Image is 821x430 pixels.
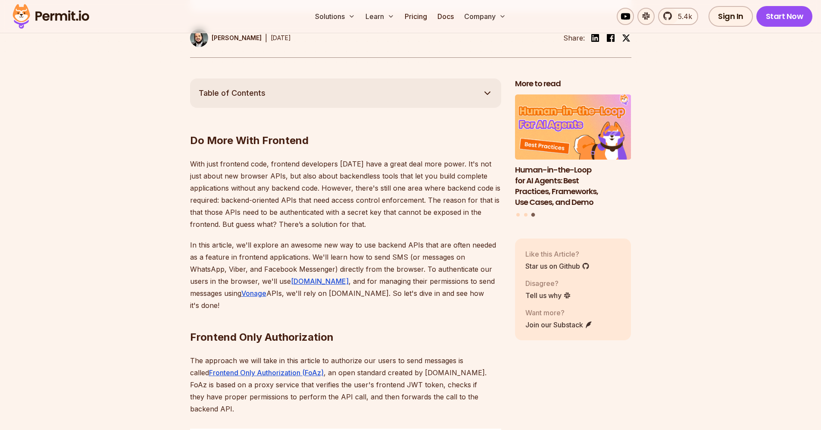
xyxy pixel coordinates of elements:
h2: More to read [515,78,631,89]
a: [DOMAIN_NAME] [291,277,349,286]
img: linkedin [590,33,600,43]
a: Star us on Github [525,261,590,271]
a: Join our Substack [525,320,593,330]
a: Sign In [709,6,753,27]
p: [PERSON_NAME] [212,34,262,42]
button: Go to slide 3 [531,213,535,217]
a: 5.4k [658,8,698,25]
span: Table of Contents [199,87,265,99]
a: Vonage [241,289,266,298]
a: Start Now [756,6,813,27]
p: Want more? [525,308,593,318]
a: Pricing [401,8,431,25]
a: Docs [434,8,457,25]
h2: Do More With Frontend [190,99,501,148]
p: Like this Article? [525,249,590,259]
p: In this article, we'll explore an awesome new way to use backend APIs that are often needed as a ... [190,239,501,311]
li: 3 of 3 [515,94,631,208]
div: | [265,33,267,43]
h3: Human-in-the-Loop for AI Agents: Best Practices, Frameworks, Use Cases, and Demo [515,165,631,207]
a: Frontend Only Authorization (FoAz) [209,368,324,377]
button: Learn [362,8,398,25]
span: 5.4k [673,11,692,22]
time: [DATE] [271,34,291,41]
button: Company [461,8,509,25]
img: Permit logo [9,2,93,31]
p: With just frontend code, frontend developers [DATE] have a great deal more power. It's not just a... [190,158,501,230]
a: [PERSON_NAME] [190,29,262,47]
button: Table of Contents [190,78,501,108]
img: facebook [606,33,616,43]
p: The approach we will take in this article to authorize our users to send messages is called , an ... [190,355,501,415]
button: Go to slide 1 [516,213,520,217]
li: Share: [563,33,585,43]
img: Human-in-the-Loop for AI Agents: Best Practices, Frameworks, Use Cases, and Demo [515,94,631,160]
button: Go to slide 2 [524,213,528,217]
h2: Frontend Only Authorization [190,296,501,344]
div: Posts [515,94,631,218]
button: Solutions [312,8,359,25]
img: Gabriel L. Manor [190,29,208,47]
p: Disagree? [525,278,571,289]
img: twitter [622,34,631,42]
a: Human-in-the-Loop for AI Agents: Best Practices, Frameworks, Use Cases, and DemoHuman-in-the-Loop... [515,94,631,208]
a: Tell us why [525,290,571,301]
